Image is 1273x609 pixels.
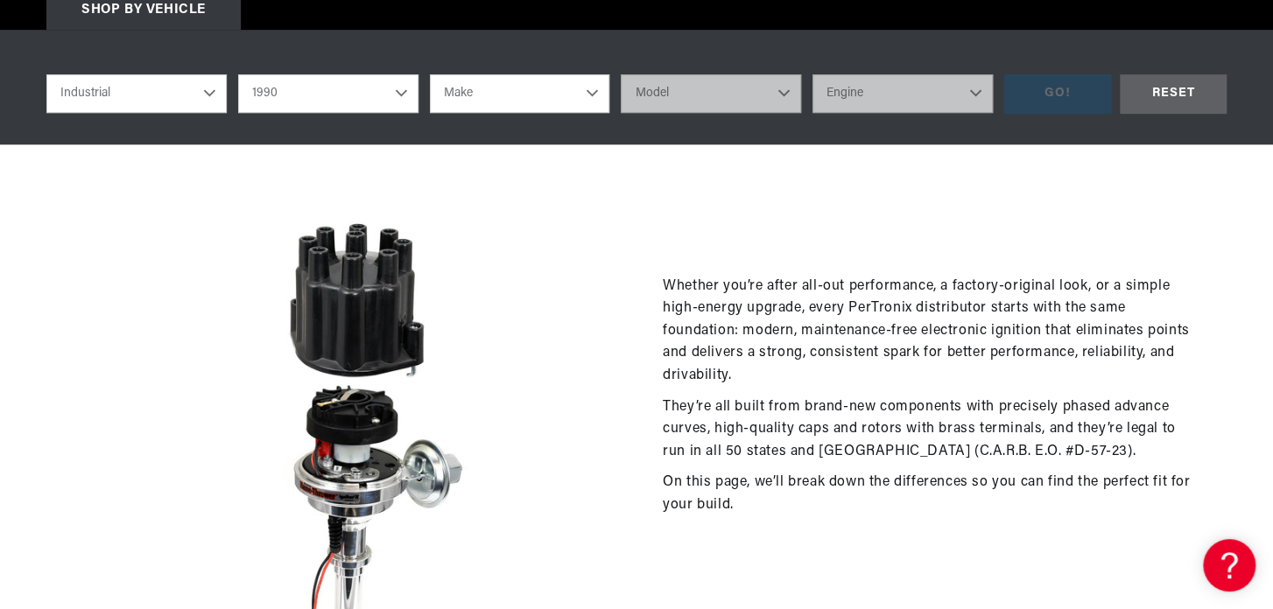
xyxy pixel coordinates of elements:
select: Year [238,74,418,113]
select: Make [430,74,610,113]
p: Whether you’re after all-out performance, a factory-original look, or a simple high-energy upgrad... [663,276,1200,388]
p: On this page, we’ll break down the differences so you can find the perfect fit for your build. [663,472,1200,516]
div: RESET [1120,74,1227,114]
select: Ride Type [46,74,227,113]
p: They’re all built from brand-new components with precisely phased advance curves, high-quality ca... [663,396,1200,464]
select: Model [621,74,801,113]
select: Engine [812,74,993,113]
